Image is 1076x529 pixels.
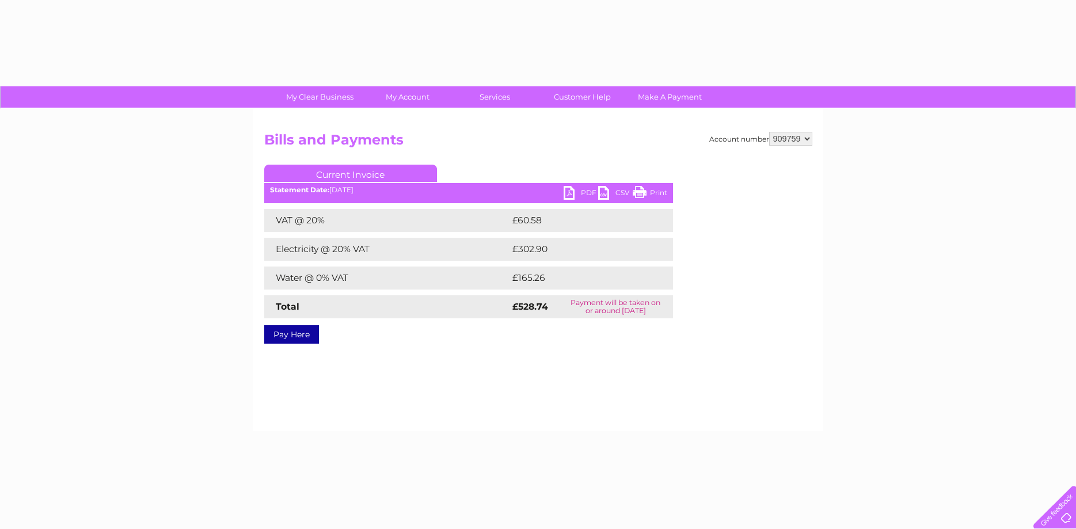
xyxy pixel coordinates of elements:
[264,132,812,154] h2: Bills and Payments
[447,86,542,108] a: Services
[510,267,652,290] td: £165.26
[510,209,650,232] td: £60.58
[264,267,510,290] td: Water @ 0% VAT
[709,132,812,146] div: Account number
[598,186,633,203] a: CSV
[512,301,548,312] strong: £528.74
[264,325,319,344] a: Pay Here
[264,186,673,194] div: [DATE]
[270,185,329,194] b: Statement Date:
[272,86,367,108] a: My Clear Business
[510,238,653,261] td: £302.90
[276,301,299,312] strong: Total
[360,86,455,108] a: My Account
[633,186,667,203] a: Print
[564,186,598,203] a: PDF
[558,295,672,318] td: Payment will be taken on or around [DATE]
[264,238,510,261] td: Electricity @ 20% VAT
[535,86,630,108] a: Customer Help
[622,86,717,108] a: Make A Payment
[264,209,510,232] td: VAT @ 20%
[264,165,437,182] a: Current Invoice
